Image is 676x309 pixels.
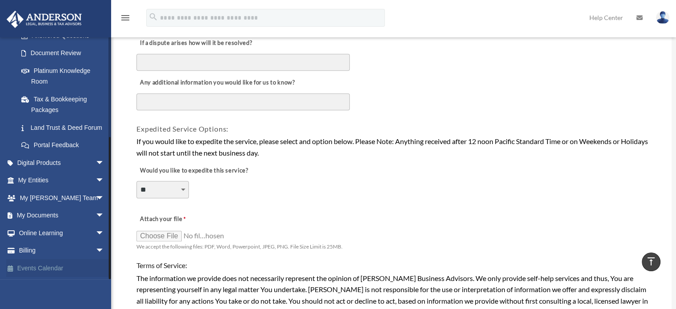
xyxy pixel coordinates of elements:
[6,259,118,277] a: Events Calendar
[4,11,84,28] img: Anderson Advisors Platinum Portal
[6,154,118,172] a: Digital Productsarrow_drop_down
[148,12,158,22] i: search
[136,165,250,177] label: Would you like to expedite this service?
[136,37,254,50] label: If a dispute arises how will it be resolved?
[96,172,113,190] span: arrow_drop_down
[646,256,656,267] i: vertical_align_top
[96,154,113,172] span: arrow_drop_down
[12,62,118,90] a: Platinum Knowledge Room
[96,189,113,207] span: arrow_drop_down
[96,224,113,242] span: arrow_drop_down
[6,207,118,225] a: My Documentsarrow_drop_down
[6,172,118,189] a: My Entitiesarrow_drop_down
[136,243,343,250] span: We accept the following files: PDF, Word, Powerpoint, JPEG, PNG. File Size Limit is 25MB.
[136,77,297,89] label: Any additional information you would like for us to know?
[96,242,113,260] span: arrow_drop_down
[96,207,113,225] span: arrow_drop_down
[656,11,669,24] img: User Pic
[120,16,131,23] a: menu
[642,253,660,271] a: vertical_align_top
[136,136,648,158] div: If you would like to expedite the service, please select and option below. Please Note: Anything ...
[6,189,118,207] a: My [PERSON_NAME] Teamarrow_drop_down
[120,12,131,23] i: menu
[136,213,225,225] label: Attach your file
[12,44,113,62] a: Document Review
[136,261,648,270] h4: Terms of Service:
[12,119,118,136] a: Land Trust & Deed Forum
[136,124,228,133] span: Expedited Service Options:
[12,136,118,154] a: Portal Feedback
[6,242,118,260] a: Billingarrow_drop_down
[6,224,118,242] a: Online Learningarrow_drop_down
[12,90,118,119] a: Tax & Bookkeeping Packages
